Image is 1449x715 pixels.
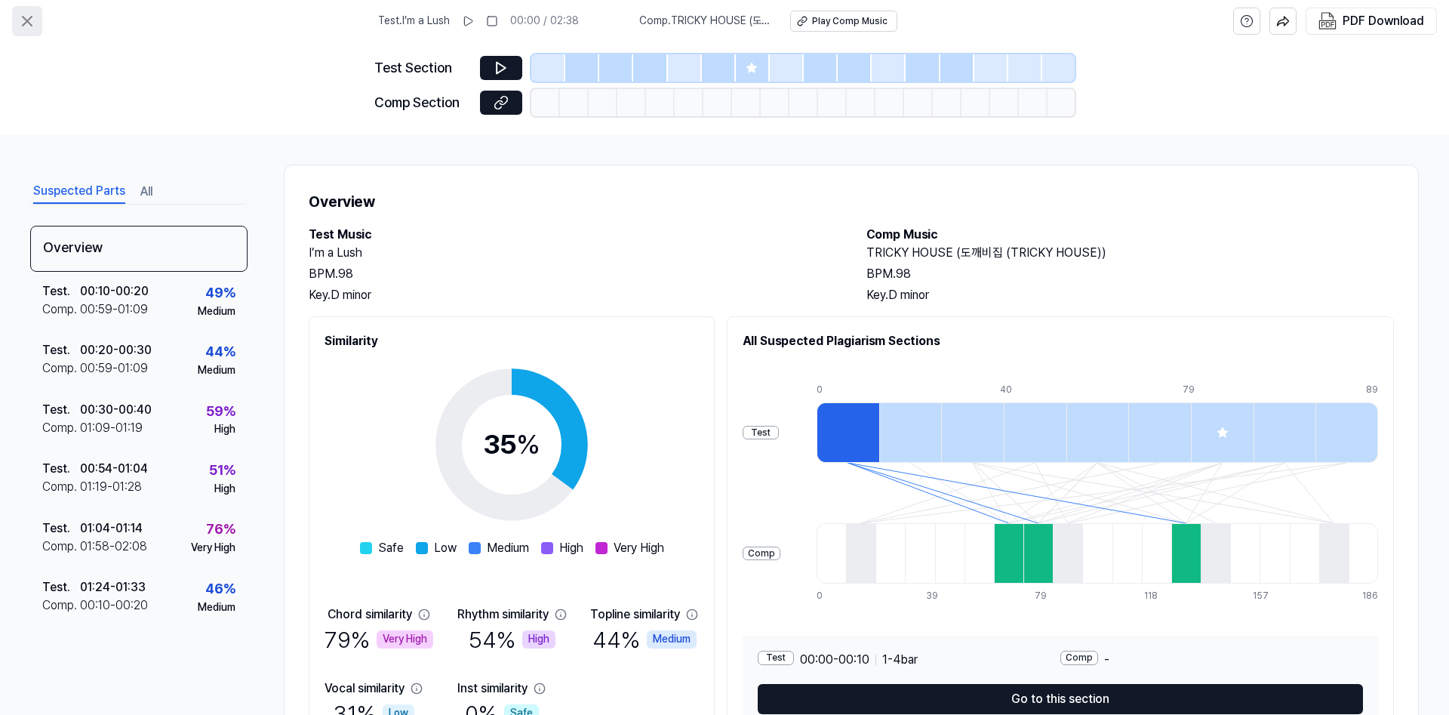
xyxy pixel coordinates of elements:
div: 54 % [469,624,555,655]
div: Test . [42,519,80,538]
div: Comp . [42,596,80,615]
div: 00:10 - 00:20 [80,596,148,615]
h1: Overview [309,190,1394,214]
div: High [522,630,555,649]
div: BPM. 98 [309,265,836,283]
div: 46 % [205,578,235,600]
div: Topline similarity [590,606,680,624]
div: Comp [743,547,780,561]
div: 79 [1183,384,1245,396]
div: Test . [42,282,80,300]
div: Test . [42,460,80,478]
div: 01:09 - 01:19 [80,419,143,437]
div: 186 [1362,590,1378,603]
div: Comp . [42,359,80,378]
div: 44 % [205,341,235,363]
div: Comp [1060,651,1098,665]
div: Test . [42,341,80,359]
button: All [140,180,152,204]
div: Test . [42,401,80,419]
div: 79 % [325,624,433,655]
div: BPM. 98 [866,265,1394,283]
div: 44 % [592,624,697,655]
div: Medium [198,600,235,615]
img: share [1276,14,1290,28]
button: Play Comp Music [790,11,897,32]
div: 89 [1366,384,1378,396]
div: Medium [198,363,235,378]
div: Test [758,651,794,665]
div: Overview [30,226,248,272]
div: 39 [926,590,955,603]
div: Very High [191,541,235,556]
div: 157 [1253,590,1282,603]
span: % [516,428,540,461]
div: Comp . [42,300,80,319]
div: Comp . [42,478,80,496]
div: Chord similarity [328,606,412,624]
button: Suspected Parts [33,180,125,204]
div: Rhythm similarity [457,606,549,624]
div: 00:00 / 02:38 [510,14,579,29]
span: Comp . TRICKY HOUSE (도깨비집 (TRICKY HOUSE)) [639,14,772,29]
div: 01:24 - 01:33 [80,578,146,596]
span: Safe [378,539,404,557]
div: 0 [817,384,879,396]
button: help [1233,8,1260,35]
img: PDF Download [1318,12,1337,30]
span: Low [434,539,457,557]
h2: Test Music [309,226,836,244]
div: Comp . [42,419,80,437]
div: 00:59 - 01:09 [80,359,148,378]
h2: TRICKY HOUSE (도깨비집 (TRICKY HOUSE)) [866,244,1394,262]
div: High [214,482,235,497]
button: PDF Download [1315,8,1427,34]
div: Medium [647,630,697,649]
div: 49 % [205,282,235,304]
h2: All Suspected Plagiarism Sections [743,332,1378,350]
div: Inst similarity [457,680,528,698]
div: Test . [42,578,80,596]
div: 118 [1144,590,1174,603]
div: 51 % [209,460,235,482]
div: Test [743,426,779,440]
div: 01:19 - 01:28 [80,478,142,496]
div: - [1060,651,1363,669]
div: 00:59 - 01:09 [80,300,148,319]
div: 79 [1035,590,1064,603]
span: Very High [614,539,664,557]
div: Test Section [374,57,471,79]
div: 76 % [206,519,235,541]
span: 1 - 4 bar [882,651,918,669]
div: 00:30 - 00:40 [80,401,152,419]
h2: I’m a Lush [309,244,836,262]
h2: Comp Music [866,226,1394,244]
div: 0 [817,590,846,603]
div: 00:10 - 00:20 [80,282,149,300]
div: Play Comp Music [812,15,888,28]
span: Test . I’m a Lush [378,14,450,29]
div: 59 % [206,401,235,423]
button: Go to this section [758,684,1363,714]
div: Comp . [42,538,80,556]
h2: Similarity [325,332,699,350]
div: 00:20 - 00:30 [80,341,152,359]
div: 01:04 - 01:14 [80,519,143,538]
div: 01:58 - 02:08 [80,538,147,556]
div: Very High [377,630,433,649]
span: Medium [487,539,529,557]
div: 00:54 - 01:04 [80,460,148,478]
svg: help [1240,14,1254,29]
div: Key. D minor [866,286,1394,304]
div: PDF Download [1343,11,1424,31]
div: 35 [483,424,540,465]
div: Medium [198,304,235,319]
div: 40 [1000,384,1063,396]
div: Vocal similarity [325,680,405,698]
span: 00:00 - 00:10 [800,651,869,669]
div: Comp Section [374,92,471,114]
div: High [214,422,235,437]
div: Key. D minor [309,286,836,304]
span: High [559,539,583,557]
